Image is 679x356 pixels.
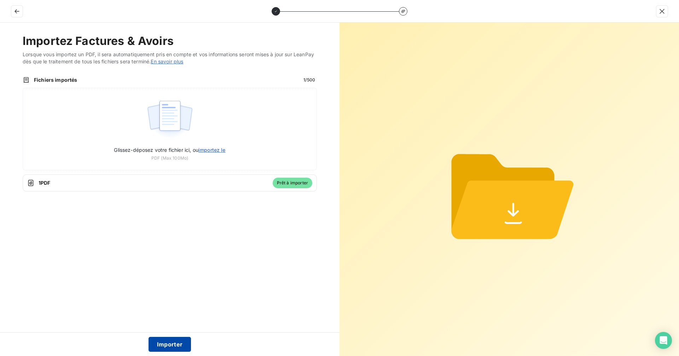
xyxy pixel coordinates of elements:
[151,155,188,161] span: PDF (Max 100Mo)
[146,97,193,142] img: illustration
[655,332,672,349] div: Open Intercom Messenger
[273,178,312,188] span: Prêt à importer
[39,179,268,186] span: 1 PDF
[23,34,317,48] h2: Importez Factures & Avoirs
[149,337,191,352] button: Importer
[151,58,183,64] a: En savoir plus
[114,147,225,153] span: Glissez-déposez votre fichier ici, ou
[34,76,297,84] span: Fichiers importés
[23,51,317,65] span: Lorsque vous importez un PDF, il sera automatiquement pris en compte et vos informations seront m...
[302,77,317,83] span: 1 / 500
[198,147,226,153] span: importez le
